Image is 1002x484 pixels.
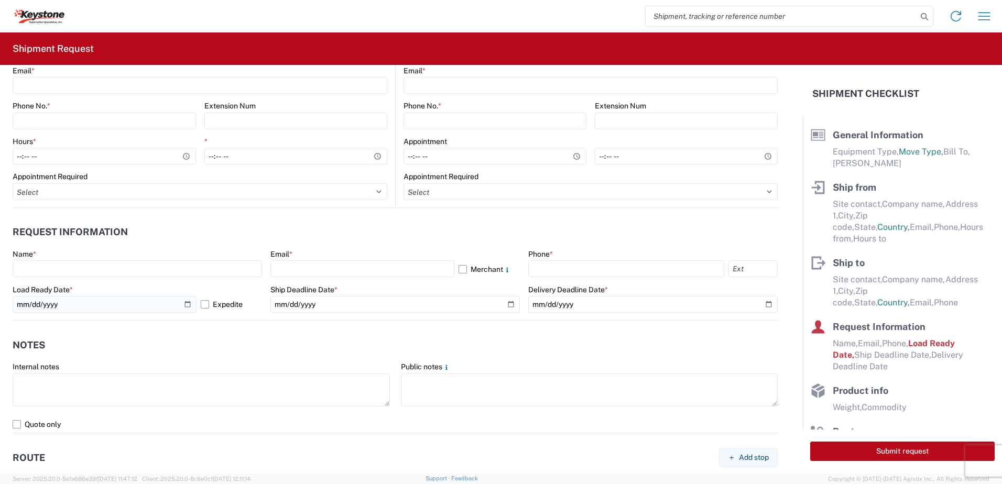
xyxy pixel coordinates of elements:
label: Extension Num [595,101,646,111]
label: Merchant [459,260,520,277]
label: Expedite [201,296,262,313]
label: Phone [528,249,553,259]
span: Client: 2025.20.0-8c6e0cf [142,476,250,482]
span: [DATE] 12:11:14 [213,476,250,482]
h2: Shipment Checklist [812,87,919,100]
label: Email [270,249,292,259]
h2: Request Information [13,227,128,237]
label: Ship Deadline Date [270,285,337,294]
label: Appointment Required [404,172,478,181]
span: Email, [910,298,934,307]
span: City, [838,211,855,221]
span: Ship to [833,257,865,268]
span: [PERSON_NAME] [833,158,901,168]
label: Hours [13,137,36,146]
span: Move Type, [899,147,943,157]
span: Hours to [853,234,886,244]
a: Feedback [451,475,478,481]
span: Bill To, [943,147,970,157]
span: City, [838,286,855,296]
span: State, [854,298,877,307]
span: Email, [858,338,882,348]
span: Name, [833,338,858,348]
label: Load Ready Date [13,285,73,294]
span: Site contact, [833,274,882,284]
span: Company name, [882,274,945,284]
h2: Route [13,453,45,463]
label: Public notes [401,362,451,371]
span: Phone, [934,222,960,232]
h2: Notes [13,340,45,350]
span: Server: 2025.20.0-5efa686e39f [13,476,137,482]
span: Country, [877,298,910,307]
label: Appointment Required [13,172,88,181]
label: Delivery Deadline Date [528,285,608,294]
span: Copyright © [DATE]-[DATE] Agistix Inc., All Rights Reserved [828,474,989,483]
label: Email [13,66,35,75]
input: Shipment, tracking or reference number [646,6,917,26]
span: Equipment Type, [833,147,899,157]
label: Internal notes [13,362,59,371]
button: Add stop [719,448,778,467]
label: Name [13,249,36,259]
span: Weight, [833,402,862,412]
span: Country, [877,222,910,232]
span: Request Information [833,321,925,332]
button: Submit request [810,442,995,461]
span: Company name, [882,199,945,209]
span: Site contact, [833,199,882,209]
span: Add stop [739,453,769,463]
label: Quote only [13,416,778,433]
a: Support [426,475,452,481]
span: Phone, [882,338,908,348]
label: Extension Num [204,101,256,111]
label: Email [404,66,426,75]
span: Commodity [862,402,907,412]
span: Route [833,426,860,437]
span: Ship from [833,182,876,193]
span: Product info [833,385,888,396]
span: General Information [833,129,923,140]
input: Ext [728,260,778,277]
label: Phone No. [404,101,441,111]
span: Email, [910,222,934,232]
h2: Shipment Request [13,42,94,55]
span: Phone [934,298,958,307]
label: Phone No. [13,101,50,111]
label: Appointment [404,137,447,146]
span: State, [854,222,877,232]
span: Ship Deadline Date, [854,350,931,360]
span: [DATE] 11:47:12 [98,476,137,482]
